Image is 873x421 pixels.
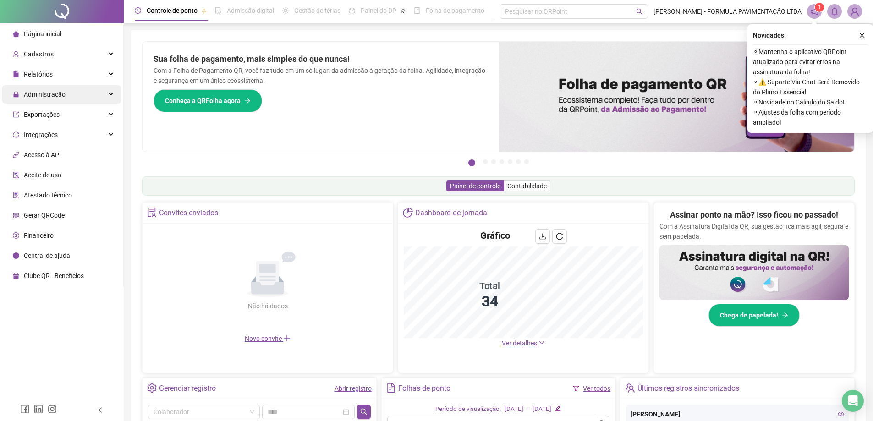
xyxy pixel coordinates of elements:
[524,159,529,164] button: 7
[555,405,561,411] span: edit
[13,192,19,198] span: solution
[527,405,529,414] div: -
[415,205,487,221] div: Dashboard de jornada
[653,6,802,16] span: [PERSON_NAME] - FORMULA PAVIMENTAÇÃO LTDA
[815,3,824,12] sup: 1
[556,233,563,240] span: reload
[386,383,396,393] span: file-text
[34,405,43,414] span: linkedin
[516,159,521,164] button: 6
[659,221,849,241] p: Com a Assinatura Digital da QR, sua gestão fica mais ágil, segura e sem papelada.
[24,212,65,219] span: Gerar QRCode
[810,7,818,16] span: notification
[13,252,19,259] span: info-circle
[637,381,739,396] div: Últimos registros sincronizados
[294,7,340,14] span: Gestão de férias
[135,7,141,14] span: clock-circle
[414,7,420,14] span: book
[159,381,216,396] div: Gerenciar registro
[398,381,450,396] div: Folhas de ponto
[508,159,512,164] button: 5
[818,4,821,11] span: 1
[13,51,19,57] span: user-add
[499,42,855,152] img: banner%2F8d14a306-6205-4263-8e5b-06e9a85ad873.png
[165,96,241,106] span: Conheça a QRFolha agora
[13,31,19,37] span: home
[24,232,54,239] span: Financeiro
[227,7,274,14] span: Admissão digital
[753,30,786,40] span: Novidades !
[435,405,501,414] div: Período de visualização:
[24,191,72,199] span: Atestado técnico
[720,310,778,320] span: Chega de papelada!
[24,111,60,118] span: Exportações
[782,312,788,318] span: arrow-right
[403,208,412,217] span: pie-chart
[24,272,84,279] span: Clube QR - Beneficios
[538,339,545,346] span: down
[201,8,207,14] span: pushpin
[97,407,104,413] span: left
[13,232,19,239] span: dollar
[13,131,19,138] span: sync
[505,405,523,414] div: [DATE]
[848,5,862,18] img: 84187
[491,159,496,164] button: 3
[13,212,19,219] span: qrcode
[360,408,368,416] span: search
[24,30,61,38] span: Página inicial
[708,304,800,327] button: Chega de papelada!
[838,411,844,417] span: eye
[154,89,262,112] button: Conheça a QRFolha agora
[13,71,19,77] span: file
[636,8,643,15] span: search
[533,405,551,414] div: [DATE]
[215,7,221,14] span: file-done
[48,405,57,414] span: instagram
[20,405,29,414] span: facebook
[147,208,157,217] span: solution
[24,50,54,58] span: Cadastros
[659,245,849,300] img: banner%2F02c71560-61a6-44d4-94b9-c8ab97240462.png
[573,385,579,392] span: filter
[426,7,484,14] span: Folha de pagamento
[245,335,291,342] span: Novo convite
[147,7,198,14] span: Controle de ponto
[361,7,396,14] span: Painel do DP
[502,339,545,347] a: Ver detalhes down
[539,233,546,240] span: download
[225,301,310,311] div: Não há dados
[13,152,19,158] span: api
[483,159,488,164] button: 2
[13,111,19,118] span: export
[500,159,504,164] button: 4
[480,229,510,242] h4: Gráfico
[450,182,500,190] span: Painel de controle
[753,77,868,97] span: ⚬ ⚠️ Suporte Via Chat Será Removido do Plano Essencial
[468,159,475,166] button: 1
[159,205,218,221] div: Convites enviados
[24,171,61,179] span: Aceite de uso
[335,385,372,392] a: Abrir registro
[13,91,19,98] span: lock
[244,98,251,104] span: arrow-right
[753,97,868,107] span: ⚬ Novidade no Cálculo do Saldo!
[24,131,58,138] span: Integrações
[13,273,19,279] span: gift
[400,8,406,14] span: pushpin
[282,7,289,14] span: sun
[24,151,61,159] span: Acesso à API
[670,208,838,221] h2: Assinar ponto na mão? Isso ficou no passado!
[154,53,488,66] h2: Sua folha de pagamento, mais simples do que nunca!
[830,7,839,16] span: bell
[154,66,488,86] p: Com a Folha de Pagamento QR, você faz tudo em um só lugar: da admissão à geração da folha. Agilid...
[625,383,635,393] span: team
[583,385,610,392] a: Ver todos
[631,409,844,419] div: [PERSON_NAME]
[147,383,157,393] span: setting
[842,390,864,412] div: Open Intercom Messenger
[753,47,868,77] span: ⚬ Mantenha o aplicativo QRPoint atualizado para evitar erros na assinatura da folha!
[349,7,355,14] span: dashboard
[507,182,547,190] span: Contabilidade
[283,334,291,342] span: plus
